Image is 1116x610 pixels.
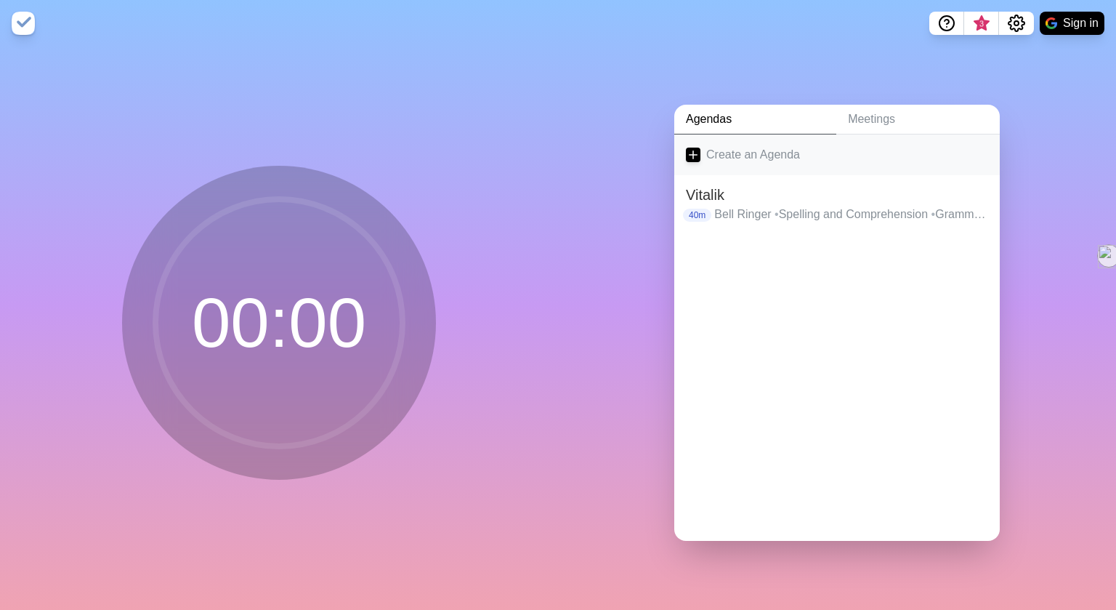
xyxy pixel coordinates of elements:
[775,208,779,220] span: •
[999,12,1034,35] button: Settings
[686,184,988,206] h2: Vitalik
[929,12,964,35] button: Help
[12,12,35,35] img: timeblocks logo
[683,209,711,222] p: 40m
[1040,12,1104,35] button: Sign in
[674,135,1000,175] a: Create an Agenda
[836,105,1000,135] a: Meetings
[976,18,987,30] span: 3
[674,105,836,135] a: Agendas
[964,12,999,35] button: What’s new
[931,208,936,220] span: •
[714,206,988,223] p: Bell Ringer Spelling and Comprehension Grammar Point Novel Study- Reading
[1046,17,1057,29] img: google logo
